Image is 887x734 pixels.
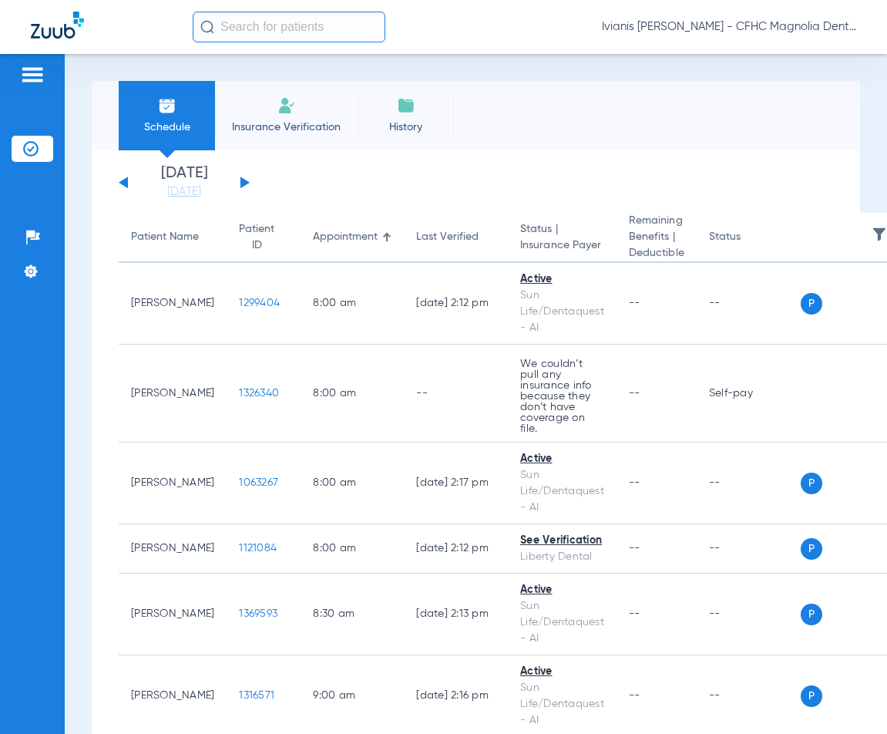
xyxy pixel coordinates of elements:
[872,227,887,242] img: filter.svg
[277,96,296,115] img: Manual Insurance Verification
[31,12,84,39] img: Zuub Logo
[119,345,227,443] td: [PERSON_NAME]
[697,443,801,524] td: --
[508,213,617,263] th: Status |
[520,664,604,680] div: Active
[810,660,887,734] iframe: Chat Widget
[520,451,604,467] div: Active
[629,608,640,619] span: --
[697,263,801,345] td: --
[369,120,442,135] span: History
[239,608,277,619] span: 1369593
[697,574,801,655] td: --
[520,271,604,288] div: Active
[520,598,604,647] div: Sun Life/Dentaquest - AI
[520,359,604,434] p: We couldn’t pull any insurance info because they don’t have coverage on file.
[801,604,822,625] span: P
[239,543,277,554] span: 1121084
[313,229,378,245] div: Appointment
[239,388,279,399] span: 1326340
[119,524,227,574] td: [PERSON_NAME]
[20,66,45,84] img: hamburger-icon
[520,680,604,729] div: Sun Life/Dentaquest - AI
[520,237,604,254] span: Insurance Payer
[629,690,640,701] span: --
[239,477,278,488] span: 1063267
[227,120,346,135] span: Insurance Verification
[131,229,214,245] div: Patient Name
[404,574,508,655] td: [DATE] 2:13 PM
[200,20,214,34] img: Search Icon
[119,574,227,655] td: [PERSON_NAME]
[801,538,822,560] span: P
[301,263,404,345] td: 8:00 AM
[629,298,640,308] span: --
[301,574,404,655] td: 8:30 AM
[629,388,640,399] span: --
[801,685,822,707] span: P
[119,443,227,524] td: [PERSON_NAME]
[629,543,640,554] span: --
[138,184,230,200] a: [DATE]
[301,345,404,443] td: 8:00 AM
[404,263,508,345] td: [DATE] 2:12 PM
[138,166,230,200] li: [DATE]
[130,120,203,135] span: Schedule
[697,345,801,443] td: Self-pay
[193,12,385,42] input: Search for patients
[239,221,288,254] div: Patient ID
[697,524,801,574] td: --
[416,229,479,245] div: Last Verified
[629,477,640,488] span: --
[801,293,822,315] span: P
[239,690,274,701] span: 1316571
[520,467,604,516] div: Sun Life/Dentaquest - AI
[617,213,697,263] th: Remaining Benefits |
[520,533,604,549] div: See Verification
[119,263,227,345] td: [PERSON_NAME]
[313,229,391,245] div: Appointment
[404,524,508,574] td: [DATE] 2:12 PM
[239,298,280,308] span: 1299404
[301,524,404,574] td: 8:00 AM
[629,245,684,261] span: Deductible
[404,345,508,443] td: --
[239,221,274,254] div: Patient ID
[131,229,199,245] div: Patient Name
[404,443,508,524] td: [DATE] 2:17 PM
[520,288,604,336] div: Sun Life/Dentaquest - AI
[520,549,604,565] div: Liberty Dental
[397,96,415,115] img: History
[801,473,822,494] span: P
[520,582,604,598] div: Active
[301,443,404,524] td: 8:00 AM
[416,229,496,245] div: Last Verified
[158,96,176,115] img: Schedule
[602,19,856,35] span: Ivianis [PERSON_NAME] - CFHC Magnolia Dental
[697,213,801,263] th: Status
